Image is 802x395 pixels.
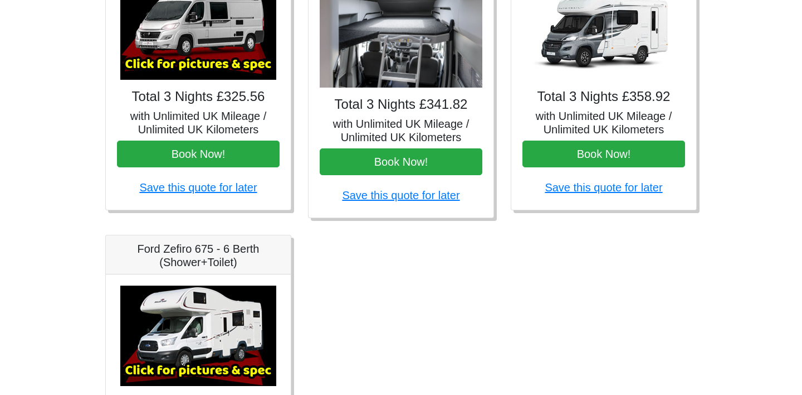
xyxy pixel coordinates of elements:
[522,141,685,167] button: Book Now!
[117,89,280,105] h4: Total 3 Nights £325.56
[320,148,482,175] button: Book Now!
[117,109,280,136] h5: with Unlimited UK Mileage / Unlimited UK Kilometers
[320,97,482,113] h4: Total 3 Nights £341.82
[320,117,482,144] h5: with Unlimited UK Mileage / Unlimited UK Kilometers
[545,181,662,194] a: Save this quote for later
[522,109,685,136] h5: with Unlimited UK Mileage / Unlimited UK Kilometers
[120,286,276,386] img: Ford Zefiro 675 - 6 Berth (Shower+Toilet)
[117,242,280,269] h5: Ford Zefiro 675 - 6 Berth (Shower+Toilet)
[522,89,685,105] h4: Total 3 Nights £358.92
[139,181,257,194] a: Save this quote for later
[117,141,280,167] button: Book Now!
[342,189,459,201] a: Save this quote for later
